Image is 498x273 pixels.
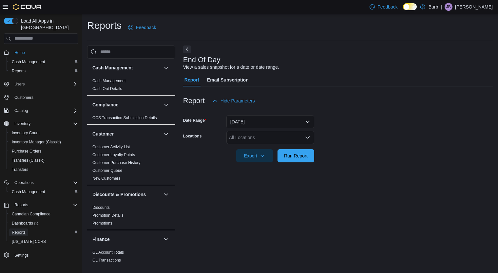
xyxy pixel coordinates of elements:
span: Transfers (Classic) [12,158,45,163]
span: Reports [14,202,28,208]
label: Date Range [183,118,206,123]
h3: Report [183,97,205,105]
a: OCS Transaction Submission Details [92,116,157,120]
a: Settings [12,251,31,259]
a: Reports [9,67,28,75]
a: Discounts [92,205,110,210]
img: Cova [13,4,42,10]
button: Compliance [162,101,170,109]
span: Transfers (Classic) [9,156,78,164]
button: Reports [7,228,81,237]
span: Customer Purchase History [92,160,141,165]
h3: Customer [92,131,114,137]
span: Cash Management [92,78,125,83]
a: Reports [9,228,28,236]
a: Feedback [125,21,159,34]
a: New Customers [92,176,120,181]
a: Canadian Compliance [9,210,53,218]
span: Load All Apps in [GEOGRAPHIC_DATA] [18,18,78,31]
span: Catalog [14,108,28,113]
span: OCS Transaction Submission Details [92,115,157,120]
h3: Compliance [92,101,118,108]
button: Inventory Manager (Classic) [7,137,81,147]
button: Next [183,45,191,53]
a: Customers [12,94,36,101]
button: Transfers [7,165,81,174]
span: Inventory Count [12,130,40,136]
a: Purchase Orders [9,147,44,155]
span: Reports [9,228,78,236]
button: Reports [7,66,81,76]
h1: Reports [87,19,122,32]
span: Customer Loyalty Points [92,152,135,157]
span: Discounts [92,205,110,210]
button: Users [1,80,81,89]
span: Customer Queue [92,168,122,173]
span: Report [184,73,199,86]
button: Transfers (Classic) [7,156,81,165]
a: Cash Management [9,188,48,196]
span: Cash Out Details [92,86,122,91]
span: Inventory [14,121,30,126]
span: Operations [14,180,34,185]
button: Purchase Orders [7,147,81,156]
div: Discounts & Promotions [87,204,175,230]
a: GL Account Totals [92,250,124,255]
a: GL Transactions [92,258,121,263]
span: Cash Management [12,189,45,194]
button: Operations [12,179,36,187]
h3: Finance [92,236,110,243]
span: Export [240,149,269,162]
a: Inventory Manager (Classic) [9,138,64,146]
a: Cash Management [9,58,48,66]
a: Dashboards [7,219,81,228]
button: Users [12,80,27,88]
button: Run Report [278,149,314,162]
a: Promotions [92,221,112,226]
span: Reports [12,68,26,74]
p: | [441,3,442,11]
span: Home [12,48,78,57]
span: Reports [12,230,26,235]
button: Cash Management [7,187,81,196]
button: Home [1,48,81,57]
button: Operations [1,178,81,187]
a: Transfers [9,166,31,173]
button: Compliance [92,101,161,108]
span: Canadian Compliance [9,210,78,218]
button: Discounts & Promotions [162,191,170,198]
span: [US_STATE] CCRS [12,239,46,244]
a: Inventory Count [9,129,42,137]
button: Catalog [12,107,30,115]
span: Cash Management [9,58,78,66]
div: View a sales snapshot for a date or date range. [183,64,279,71]
span: Catalog [12,107,78,115]
a: Customer Activity List [92,145,130,149]
span: Users [14,82,25,87]
div: Compliance [87,114,175,124]
span: Cash Management [12,59,45,64]
a: Transfers (Classic) [9,156,47,164]
button: Inventory Count [7,128,81,137]
span: Inventory Count [9,129,78,137]
h3: Cash Management [92,64,133,71]
span: Users [12,80,78,88]
button: Inventory [1,119,81,128]
button: Cash Management [162,64,170,72]
button: Discounts & Promotions [92,191,161,198]
h3: Discounts & Promotions [92,191,146,198]
p: [PERSON_NAME] [455,3,493,11]
span: Email Subscription [207,73,249,86]
button: Export [236,149,273,162]
span: Customer Activity List [92,144,130,150]
a: Cash Management [92,79,125,83]
button: Canadian Compliance [7,209,81,219]
span: Reports [12,201,78,209]
button: [DATE] [226,115,314,128]
span: Promotion Details [92,213,124,218]
span: Dashboards [9,219,78,227]
span: Run Report [284,153,308,159]
span: Settings [14,253,29,258]
span: Transfers [9,166,78,173]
